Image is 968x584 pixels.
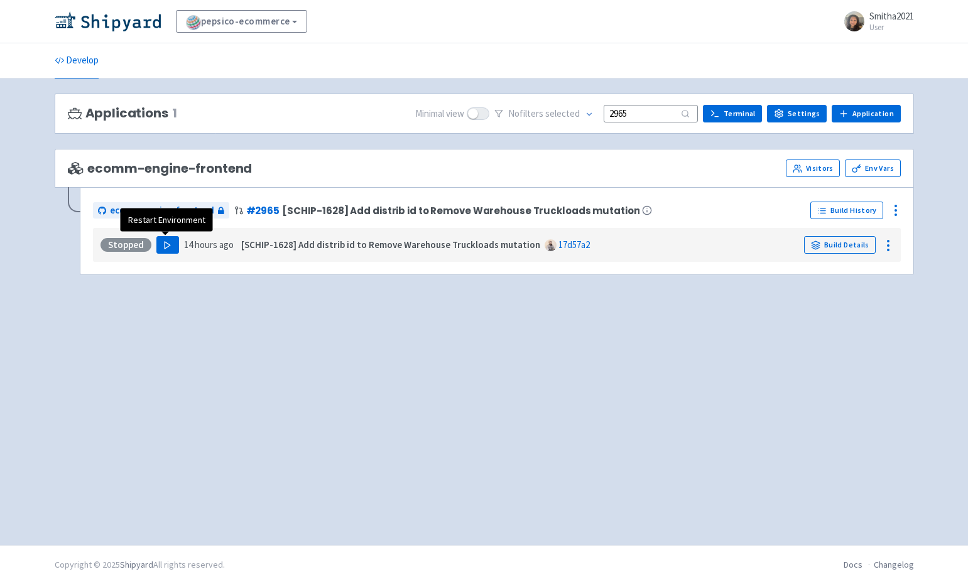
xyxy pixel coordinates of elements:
span: selected [545,107,580,119]
div: Stopped [101,238,151,252]
span: ecomm-engine-frontend [110,203,214,218]
time: 14 hours ago [184,239,234,251]
a: pepsico-ecommerce [176,10,308,33]
input: Search... [604,105,698,122]
a: #2965 [246,204,280,217]
a: Docs [844,559,862,570]
span: Minimal view [415,107,464,121]
span: Smitha2021 [869,10,914,22]
a: Terminal [703,105,762,122]
a: Develop [55,43,99,78]
span: 1 [172,106,177,121]
a: Application [832,105,900,122]
a: Settings [767,105,827,122]
img: Shipyard logo [55,11,161,31]
a: Smitha2021 User [837,11,914,31]
strong: [SCHIP-1628] Add distrib id to Remove Warehouse Truckloads mutation [241,239,540,251]
span: ecomm-engine-frontend [68,161,253,176]
button: Play [156,236,179,254]
a: Changelog [874,559,914,570]
a: Visitors [786,160,840,177]
span: No filter s [508,107,580,121]
a: Shipyard [120,559,153,570]
span: [SCHIP-1628] Add distrib id to Remove Warehouse Truckloads mutation [282,205,639,216]
h3: Applications [68,106,177,121]
a: Env Vars [845,160,900,177]
div: Copyright © 2025 All rights reserved. [55,558,225,571]
a: ecomm-engine-frontend [93,202,229,219]
a: 17d57a2 [558,239,590,251]
a: Build Details [804,236,876,254]
small: User [869,23,914,31]
a: Build History [810,202,883,219]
